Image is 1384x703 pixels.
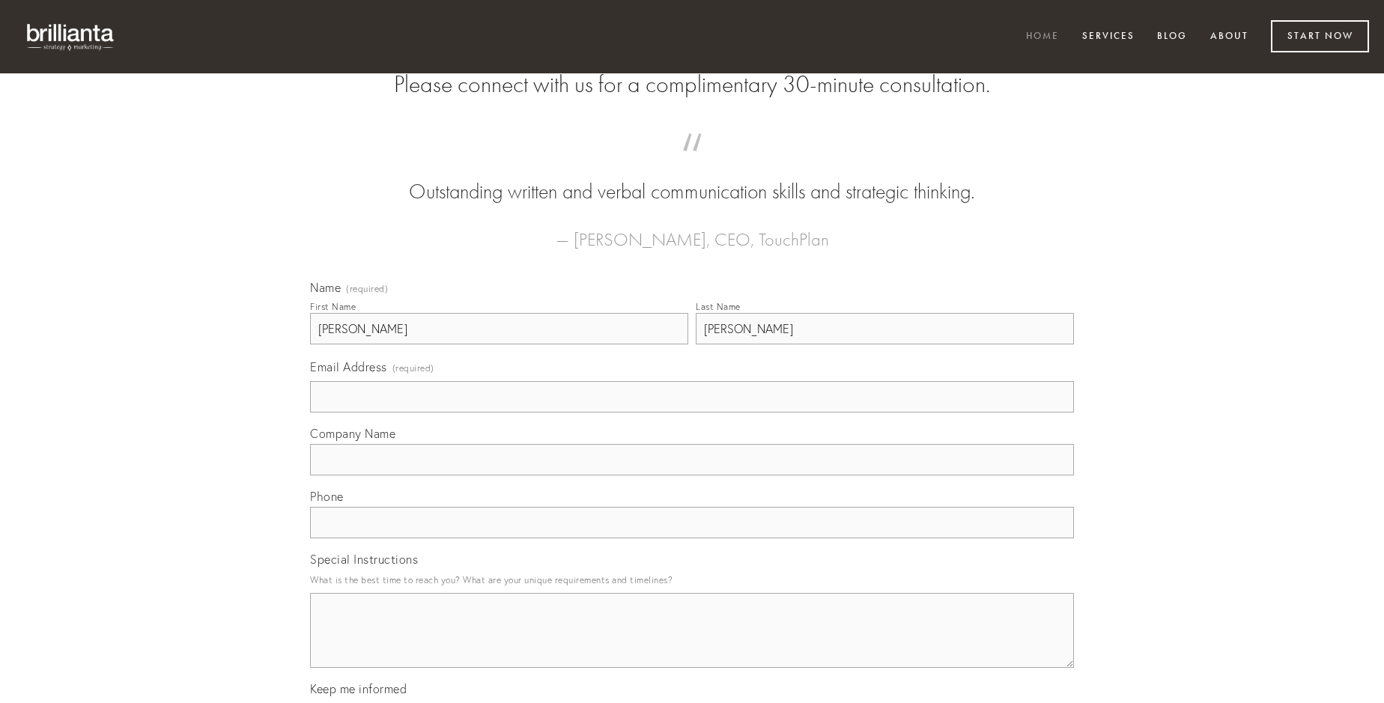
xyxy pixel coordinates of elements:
[334,148,1050,177] span: “
[310,681,407,696] span: Keep me informed
[310,552,418,567] span: Special Instructions
[310,570,1074,590] p: What is the best time to reach you? What are your unique requirements and timelines?
[346,284,388,293] span: (required)
[1201,25,1258,49] a: About
[1147,25,1197,49] a: Blog
[696,301,741,312] div: Last Name
[310,280,341,295] span: Name
[392,358,434,378] span: (required)
[310,359,387,374] span: Email Address
[334,207,1050,255] figcaption: — [PERSON_NAME], CEO, TouchPlan
[310,426,395,441] span: Company Name
[15,15,127,58] img: brillianta - research, strategy, marketing
[310,70,1074,99] h2: Please connect with us for a complimentary 30-minute consultation.
[1016,25,1069,49] a: Home
[1072,25,1144,49] a: Services
[310,489,344,504] span: Phone
[310,301,356,312] div: First Name
[334,148,1050,207] blockquote: Outstanding written and verbal communication skills and strategic thinking.
[1271,20,1369,52] a: Start Now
